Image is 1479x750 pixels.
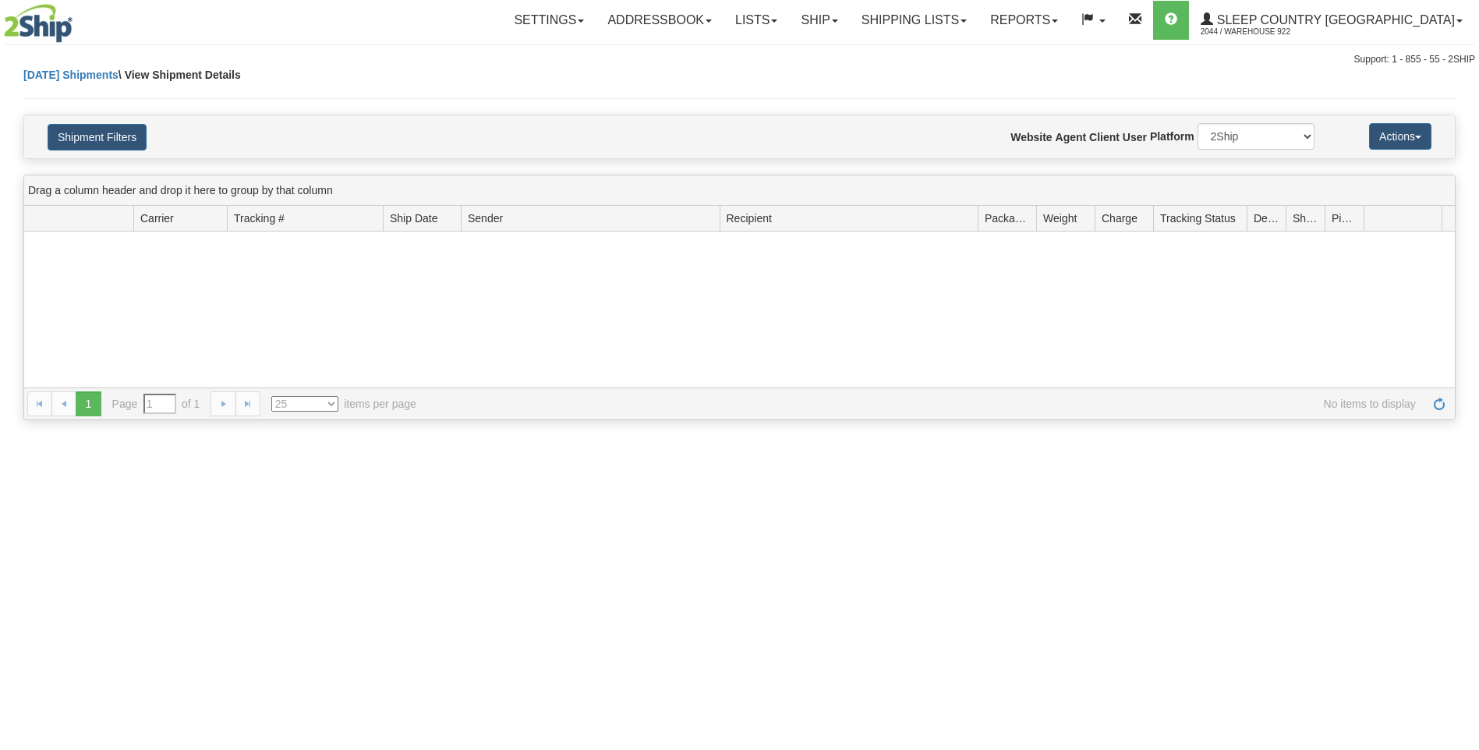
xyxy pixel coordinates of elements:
[727,210,772,226] span: Recipient
[140,210,174,226] span: Carrier
[1213,13,1455,27] span: Sleep Country [GEOGRAPHIC_DATA]
[1332,210,1357,226] span: Pickup Status
[119,69,241,81] span: \ View Shipment Details
[112,394,200,414] span: Page of 1
[234,210,285,226] span: Tracking #
[789,1,849,40] a: Ship
[438,396,1416,412] span: No items to display
[23,69,119,81] a: [DATE] Shipments
[390,210,437,226] span: Ship Date
[4,4,73,43] img: logo2044.jpg
[48,124,147,150] button: Shipment Filters
[24,175,1455,206] div: grid grouping header
[596,1,724,40] a: Addressbook
[1089,129,1120,145] label: Client
[1254,210,1279,226] span: Delivery Status
[724,1,789,40] a: Lists
[1150,129,1194,144] label: Platform
[502,1,596,40] a: Settings
[850,1,978,40] a: Shipping lists
[1010,129,1052,145] label: Website
[1102,210,1138,226] span: Charge
[4,53,1475,66] div: Support: 1 - 855 - 55 - 2SHIP
[978,1,1070,40] a: Reports
[1201,24,1318,40] span: 2044 / Warehouse 922
[985,210,1030,226] span: Packages
[1189,1,1474,40] a: Sleep Country [GEOGRAPHIC_DATA] 2044 / Warehouse 922
[1160,210,1236,226] span: Tracking Status
[1123,129,1147,145] label: User
[468,210,503,226] span: Sender
[1369,123,1431,150] button: Actions
[1293,210,1318,226] span: Shipment Issues
[1427,391,1452,416] a: Refresh
[76,391,101,416] span: 1
[1043,210,1077,226] span: Weight
[1056,129,1087,145] label: Agent
[271,396,416,412] span: items per page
